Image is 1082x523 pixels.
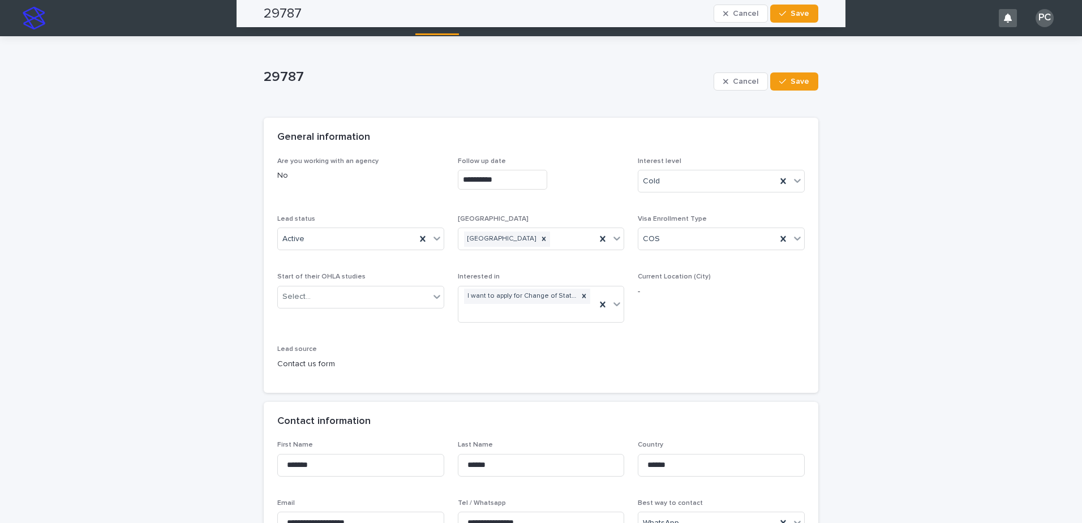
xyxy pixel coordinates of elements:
[464,232,538,247] div: [GEOGRAPHIC_DATA]
[277,358,444,370] p: Contact us form
[277,273,366,280] span: Start of their OHLA studies
[277,158,379,165] span: Are you working with an agency
[277,170,444,182] p: No
[458,273,500,280] span: Interested in
[733,78,758,85] span: Cancel
[791,78,809,85] span: Save
[277,346,317,353] span: Lead source
[282,233,304,245] span: Active
[23,7,45,29] img: stacker-logo-s-only.png
[264,69,709,85] p: 29787
[1036,9,1054,27] div: PC
[638,441,663,448] span: Country
[638,286,805,298] p: -
[770,72,818,91] button: Save
[458,158,506,165] span: Follow up date
[464,289,578,304] div: I want to apply for Change of Status (COS)
[643,175,660,187] span: Cold
[277,131,370,144] h2: General information
[277,500,295,507] span: Email
[458,500,506,507] span: Tel / Whatsapp
[638,216,707,222] span: Visa Enrollment Type
[277,441,313,448] span: First Name
[638,158,681,165] span: Interest level
[277,415,371,428] h2: Contact information
[282,291,311,303] div: Select...
[638,273,711,280] span: Current Location (City)
[638,500,703,507] span: Best way to contact
[458,441,493,448] span: Last Name
[458,216,529,222] span: [GEOGRAPHIC_DATA]
[643,233,660,245] span: COS
[714,72,768,91] button: Cancel
[277,216,315,222] span: Lead status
